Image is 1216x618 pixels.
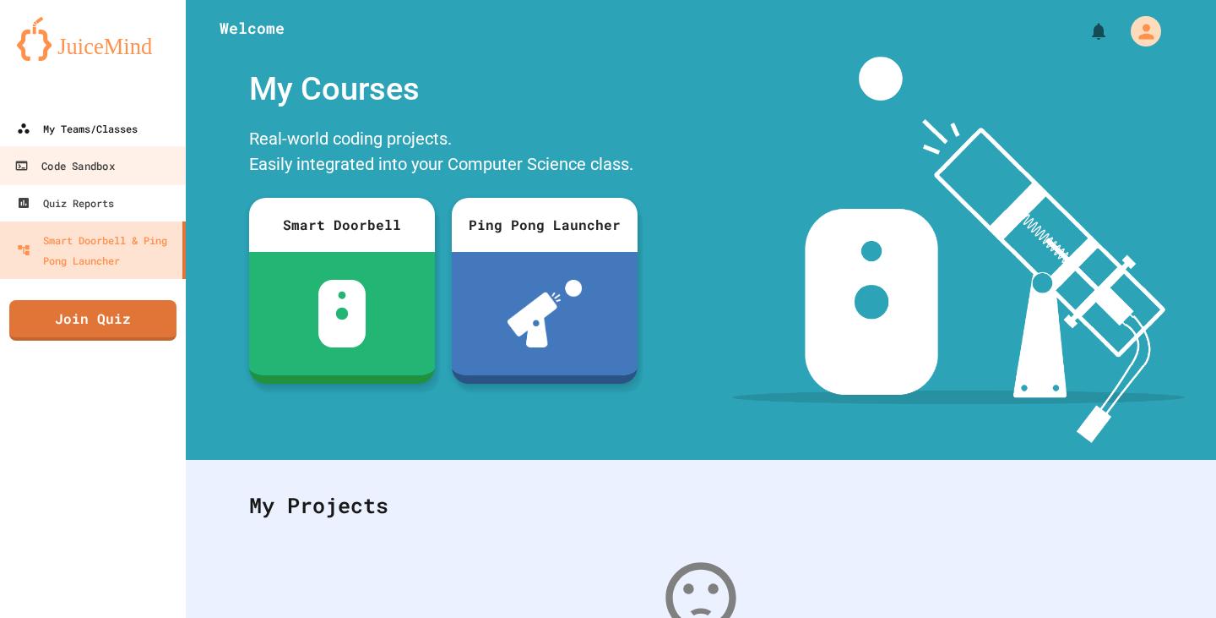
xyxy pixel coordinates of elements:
div: Ping Pong Launcher [452,198,638,252]
div: My Teams/Classes [17,118,138,139]
img: ppl-with-ball.png [508,280,583,347]
a: Join Quiz [9,300,176,341]
img: sdb-white.svg [318,280,366,347]
div: My Account [1113,12,1165,51]
div: My Notifications [1057,17,1113,46]
img: logo-orange.svg [17,17,169,61]
div: My Courses [241,57,646,122]
div: Smart Doorbell [249,198,435,252]
img: banner-image-my-projects.png [732,57,1185,443]
div: My Projects [232,473,1170,539]
div: Smart Doorbell & Ping Pong Launcher [17,230,176,271]
div: Quiz Reports [17,193,114,213]
div: Code Sandbox [14,156,114,177]
div: Real-world coding projects. Easily integrated into your Computer Science class. [241,122,646,185]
